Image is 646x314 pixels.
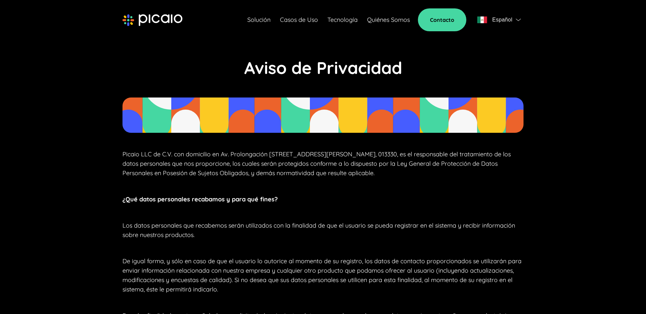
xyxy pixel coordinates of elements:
[122,14,182,26] img: picaio-logo
[327,15,358,25] a: Tecnología
[516,18,521,21] img: flag
[247,15,271,25] a: Solución
[477,16,487,23] img: flag
[122,257,524,294] p: De igual forma, y sólo en caso de que el usuario lo autorice al momento de su registro, los datos...
[492,15,512,25] span: Español
[122,55,524,81] p: Aviso de Privacidad
[122,195,524,204] p: ¿Qué datos personales recabamos y para qué fines?
[122,221,524,240] p: Los datos personales que recabemos serán utilizados con la finalidad de que el usuario se pueda r...
[122,150,524,178] p: Picaio LLC de C.V. con domicilio en Av. Prolongación [STREET_ADDRESS][PERSON_NAME], 013330, es el...
[367,15,410,25] a: Quiénes Somos
[122,97,524,133] img: aviso-privacidad-image
[474,13,524,27] button: flagEspañolflag
[418,8,466,31] a: Contacto
[280,15,318,25] a: Casos de Uso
